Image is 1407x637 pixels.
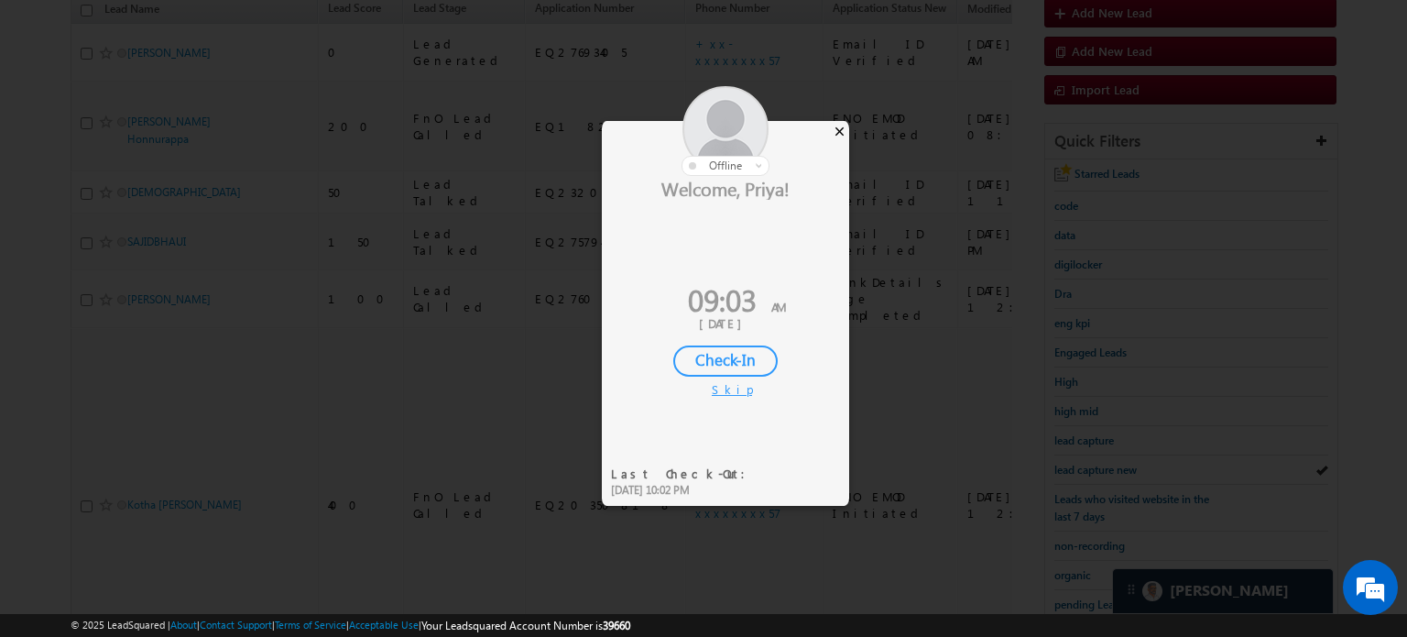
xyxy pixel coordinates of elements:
[616,315,835,332] div: [DATE]
[611,482,757,499] div: [DATE] 10:02 PM
[349,619,419,631] a: Acceptable Use
[771,299,786,314] span: AM
[712,381,739,398] div: Skip
[611,466,757,482] div: Last Check-Out:
[200,619,272,631] a: Contact Support
[170,619,197,631] a: About
[421,619,630,632] span: Your Leadsquared Account Number is
[673,346,778,377] div: Check-In
[602,176,849,200] div: Welcome, Priya!
[688,279,757,320] span: 09:03
[603,619,630,632] span: 39660
[275,619,346,631] a: Terms of Service
[709,159,742,172] span: offline
[830,121,849,141] div: ×
[71,617,630,634] span: © 2025 LeadSquared | | | | |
